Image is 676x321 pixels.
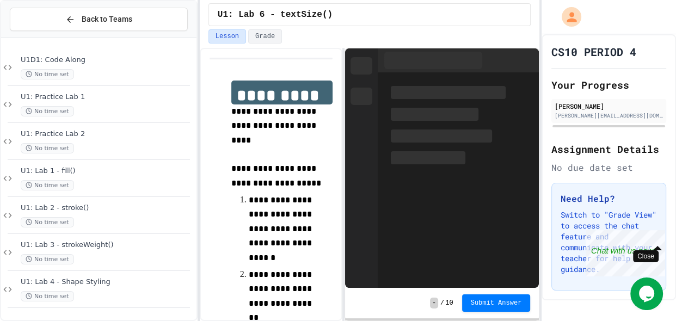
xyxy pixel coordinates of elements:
[586,230,665,276] iframe: chat widget
[471,299,522,307] span: Submit Answer
[21,55,194,65] span: U1D1: Code Along
[21,69,74,79] span: No time set
[21,129,194,139] span: U1: Practice Lab 2
[82,14,132,25] span: Back to Teams
[440,299,444,307] span: /
[21,143,74,153] span: No time set
[550,4,584,29] div: My Account
[218,8,333,21] span: U1: Lab 6 - textSize()
[555,112,663,120] div: [PERSON_NAME][EMAIL_ADDRESS][DOMAIN_NAME]
[21,291,74,301] span: No time set
[430,298,438,308] span: -
[21,240,194,250] span: U1: Lab 3 - strokeWeight()
[21,106,74,116] span: No time set
[551,44,636,59] h1: CS10 PERIOD 4
[208,29,246,44] button: Lesson
[551,161,666,174] div: No due date set
[21,180,74,190] span: No time set
[21,254,74,264] span: No time set
[551,141,666,157] h2: Assignment Details
[21,92,194,102] span: U1: Practice Lab 1
[561,209,657,275] p: Switch to "Grade View" to access the chat feature and communicate with your teacher for help and ...
[445,299,453,307] span: 10
[21,166,194,176] span: U1: Lab 1 - fill()
[21,203,194,213] span: U1: Lab 2 - stroke()
[10,8,188,31] button: Back to Teams
[555,101,663,111] div: [PERSON_NAME]
[21,277,194,287] span: U1: Lab 4 - Shape Styling
[551,77,666,92] h2: Your Progress
[561,192,657,205] h3: Need Help?
[630,277,665,310] iframe: chat widget
[462,294,531,312] button: Submit Answer
[21,217,74,227] span: No time set
[248,29,282,44] button: Grade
